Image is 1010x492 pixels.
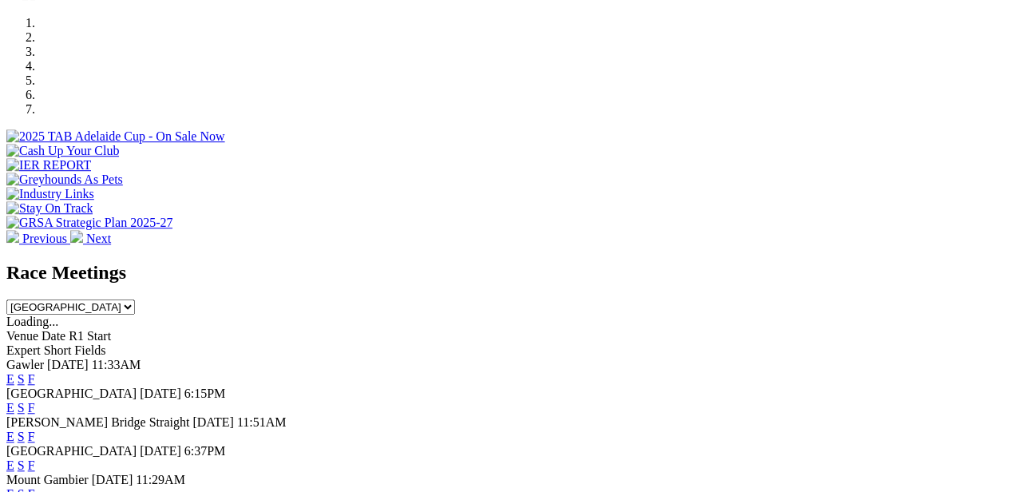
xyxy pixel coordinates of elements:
[18,458,25,472] a: S
[140,387,181,400] span: [DATE]
[70,230,83,243] img: chevron-right-pager-white.svg
[92,358,141,371] span: 11:33AM
[70,232,111,245] a: Next
[6,216,172,230] img: GRSA Strategic Plan 2025-27
[6,187,94,201] img: Industry Links
[6,444,137,458] span: [GEOGRAPHIC_DATA]
[6,329,38,343] span: Venue
[44,343,72,357] span: Short
[6,401,14,415] a: E
[6,232,70,245] a: Previous
[92,473,133,486] span: [DATE]
[6,201,93,216] img: Stay On Track
[6,262,1004,284] h2: Race Meetings
[136,473,185,486] span: 11:29AM
[18,401,25,415] a: S
[74,343,105,357] span: Fields
[22,232,67,245] span: Previous
[6,473,89,486] span: Mount Gambier
[6,129,225,144] img: 2025 TAB Adelaide Cup - On Sale Now
[6,230,19,243] img: chevron-left-pager-white.svg
[237,415,287,429] span: 11:51AM
[6,173,123,187] img: Greyhounds As Pets
[192,415,234,429] span: [DATE]
[6,415,189,429] span: [PERSON_NAME] Bridge Straight
[184,387,226,400] span: 6:15PM
[69,329,111,343] span: R1 Start
[28,430,35,443] a: F
[6,158,91,173] img: IER REPORT
[184,444,226,458] span: 6:37PM
[6,387,137,400] span: [GEOGRAPHIC_DATA]
[28,401,35,415] a: F
[6,458,14,472] a: E
[86,232,111,245] span: Next
[28,458,35,472] a: F
[28,372,35,386] a: F
[6,430,14,443] a: E
[6,315,58,328] span: Loading...
[6,358,44,371] span: Gawler
[47,358,89,371] span: [DATE]
[140,444,181,458] span: [DATE]
[18,430,25,443] a: S
[6,343,41,357] span: Expert
[18,372,25,386] a: S
[42,329,65,343] span: Date
[6,144,119,158] img: Cash Up Your Club
[6,372,14,386] a: E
